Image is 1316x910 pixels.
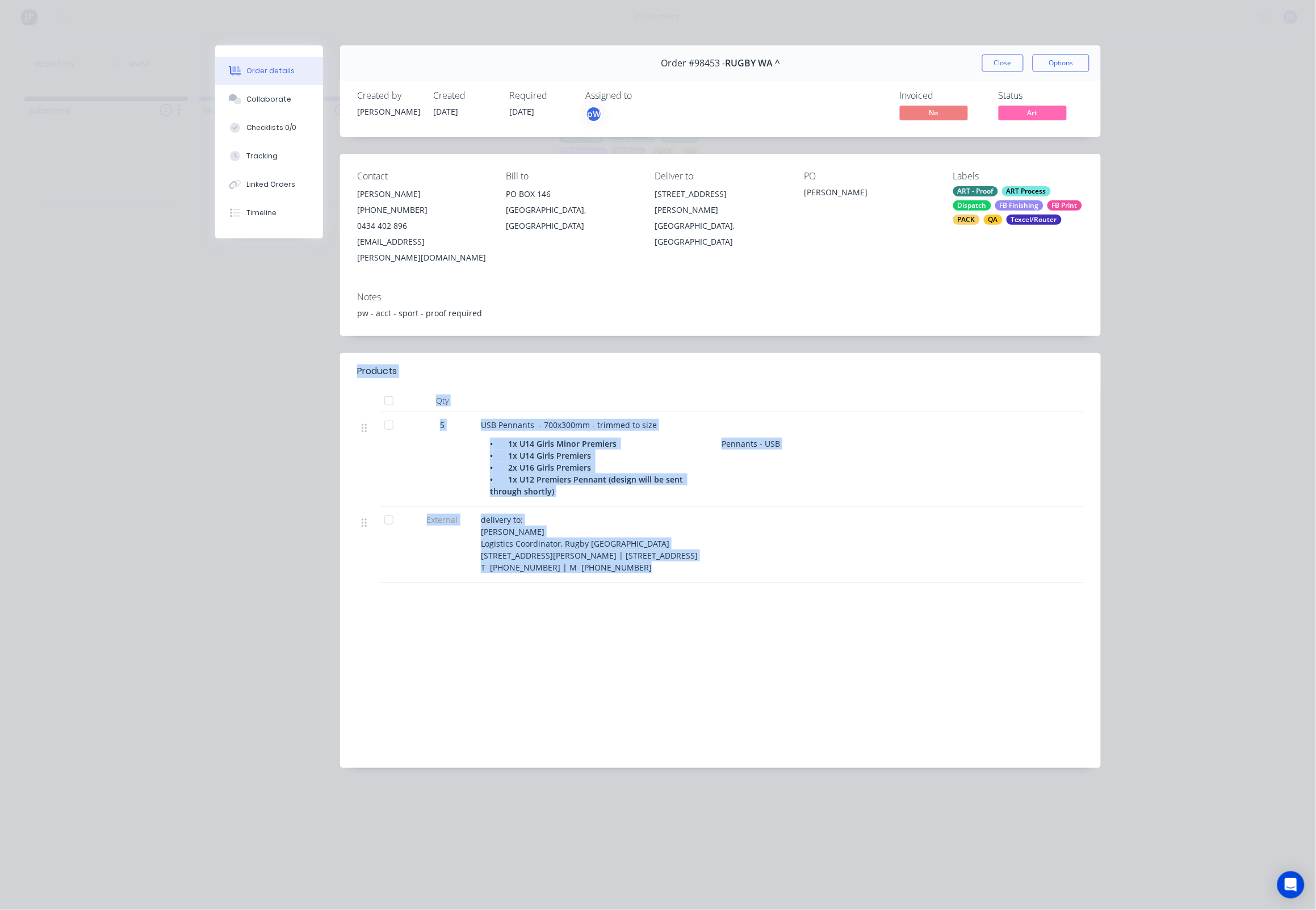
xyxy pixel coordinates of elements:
div: 0434 402 896 [357,218,488,234]
div: ART - Proof [953,186,998,196]
div: Assigned to [585,90,699,101]
span: External [413,514,472,526]
div: Order details [247,66,295,76]
button: pW [585,106,602,123]
div: Invoiced [900,90,985,101]
div: Created by [357,90,420,101]
button: Options [1033,54,1089,72]
span: 5 [440,419,445,431]
div: Open Intercom Messenger [1277,871,1305,899]
button: Collaborate [215,85,323,114]
div: Status [999,90,1084,101]
div: Tracking [247,151,278,161]
div: PO [804,171,934,182]
div: PO BOX 146 [506,186,636,202]
div: FB Print [1047,200,1082,211]
button: Timeline [215,199,323,227]
div: Timeline [247,208,277,218]
span: USB Pennants - 700x300mm - trimmed to size [481,420,657,430]
div: Notes [357,292,1084,303]
span: [DATE] [433,106,458,117]
span: Art [999,106,1067,120]
div: Qty [408,389,476,412]
div: Bill to [506,171,636,182]
div: PO BOX 146[GEOGRAPHIC_DATA], [GEOGRAPHIC_DATA] [506,186,636,234]
button: Linked Orders [215,170,323,199]
div: ART Process [1002,186,1051,196]
div: Contact [357,171,488,182]
div: Products [357,364,397,378]
span: No [900,106,968,120]
div: Pennants - USB [717,435,785,452]
button: Art [999,106,1067,123]
div: pw - acct - sport - proof required [357,307,1084,319]
div: [PERSON_NAME] [804,186,934,202]
div: [PERSON_NAME] [357,186,488,202]
div: [PERSON_NAME][PHONE_NUMBER]0434 402 896[EMAIL_ADDRESS][PERSON_NAME][DOMAIN_NAME] [357,186,488,266]
span: [DATE] [509,106,534,117]
button: Tracking [215,142,323,170]
div: [PHONE_NUMBER] [357,202,488,218]
div: Texcel/Router [1007,215,1062,225]
div: QA [984,215,1003,225]
button: Order details [215,57,323,85]
div: Dispatch [953,200,991,211]
button: Close [982,54,1024,72]
div: [STREET_ADDRESS][PERSON_NAME] [655,186,786,218]
div: [EMAIL_ADDRESS][PERSON_NAME][DOMAIN_NAME] [357,234,488,266]
div: [STREET_ADDRESS][PERSON_NAME][GEOGRAPHIC_DATA], [GEOGRAPHIC_DATA] [655,186,786,250]
div: Deliver to [655,171,786,182]
div: [GEOGRAPHIC_DATA], [GEOGRAPHIC_DATA] [506,202,636,234]
div: Linked Orders [247,179,296,190]
div: [PERSON_NAME] [357,106,420,118]
span: Order #98453 - [661,58,725,69]
span: delivery to: [PERSON_NAME] Logistics Coordinator, Rugby [GEOGRAPHIC_DATA] [STREET_ADDRESS][PERSON... [481,514,698,573]
div: Collaborate [247,94,292,104]
div: Created [433,90,496,101]
div: Required [509,90,572,101]
div: • 1x U14 Girls Minor Premiers • 1x U14 Girls Premiers • 2x U16 Girls Premiers • 1x U12 Premiers P... [490,435,717,500]
div: Checklists 0/0 [247,123,297,133]
div: PACK [953,215,980,225]
div: FB Finishing [995,200,1043,211]
span: RUGBY WA ^ [725,58,780,69]
div: [GEOGRAPHIC_DATA], [GEOGRAPHIC_DATA] [655,218,786,250]
button: Checklists 0/0 [215,114,323,142]
div: Labels [953,171,1084,182]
